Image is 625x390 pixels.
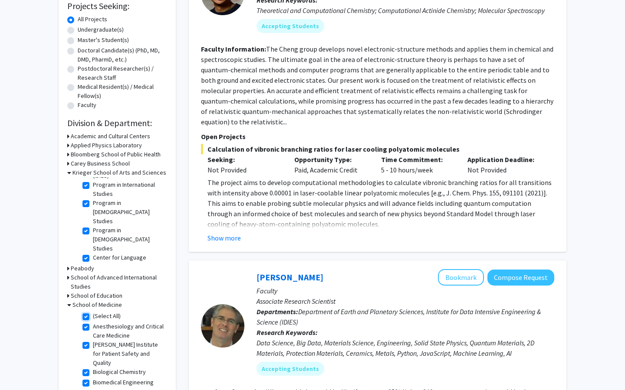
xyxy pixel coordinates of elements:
[257,338,554,358] div: Data Science, Big Data, Materials Science, Engineering, Solid State Physics, Quantum Materials, 2...
[201,45,553,126] fg-read-more: The Cheng group develops novel electronic-structure methods and applies them in chemical and spec...
[207,165,281,175] div: Not Provided
[257,307,541,326] span: Department of Earth and Planetary Sciences, Institute for Data Intensive Engineering & Science (I...
[78,15,107,24] label: All Projects
[207,177,554,229] p: The project aims to develop computational methodologies to calculate vibronic branching ratios fo...
[93,378,154,387] label: Biomedical Engineering
[72,300,122,309] h3: School of Medicine
[78,36,129,45] label: Master's Student(s)
[257,362,324,376] mat-chip: Accepting Students
[288,154,375,175] div: Paid, Academic Credit
[257,19,324,33] mat-chip: Accepting Students
[93,226,165,253] label: Program in [DEMOGRAPHIC_DATA] Studies
[93,322,165,340] label: Anesthesiology and Critical Care Medicine
[93,312,121,321] label: (Select All)
[257,272,323,283] a: [PERSON_NAME]
[461,154,548,175] div: Not Provided
[201,144,554,154] span: Calculation of vibronic branching ratios for laser cooling polyatomic molecules
[257,286,554,296] p: Faculty
[93,180,165,198] label: Program in International Studies
[78,64,167,82] label: Postdoctoral Researcher(s) / Research Staff
[71,264,94,273] h3: Peabody
[93,198,165,226] label: Program in [DEMOGRAPHIC_DATA] Studies
[201,131,554,142] p: Open Projects
[257,5,554,16] div: Theoretical and Computational Chemistry; Computational Actinide Chemistry; Molecular Spectroscopy
[78,25,124,34] label: Undergraduate(s)
[7,351,37,383] iframe: Chat
[207,233,241,243] button: Show more
[467,154,541,165] p: Application Deadline:
[71,141,142,150] h3: Applied Physics Laboratory
[257,296,554,306] p: Associate Research Scientist
[93,253,165,271] label: Center for Language Education
[71,132,150,141] h3: Academic and Cultural Centers
[375,154,461,175] div: 5 - 10 hours/week
[71,159,130,168] h3: Carey Business School
[201,45,266,53] b: Faculty Information:
[72,168,166,177] h3: Krieger School of Arts and Sciences
[381,154,455,165] p: Time Commitment:
[67,118,167,128] h2: Division & Department:
[78,46,167,64] label: Doctoral Candidate(s) (PhD, MD, DMD, PharmD, etc.)
[438,269,484,286] button: Add David Elbert to Bookmarks
[67,1,167,11] h2: Projects Seeking:
[78,82,167,101] label: Medical Resident(s) / Medical Fellow(s)
[207,154,281,165] p: Seeking:
[71,150,161,159] h3: Bloomberg School of Public Health
[93,340,165,367] label: [PERSON_NAME] Institute for Patient Safety and Quality
[93,367,146,377] label: Biological Chemistry
[78,101,96,110] label: Faculty
[294,154,368,165] p: Opportunity Type:
[257,307,298,316] b: Departments:
[71,273,167,291] h3: School of Advanced International Studies
[487,270,554,286] button: Compose Request to David Elbert
[71,291,122,300] h3: School of Education
[257,328,318,337] b: Research Keywords:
